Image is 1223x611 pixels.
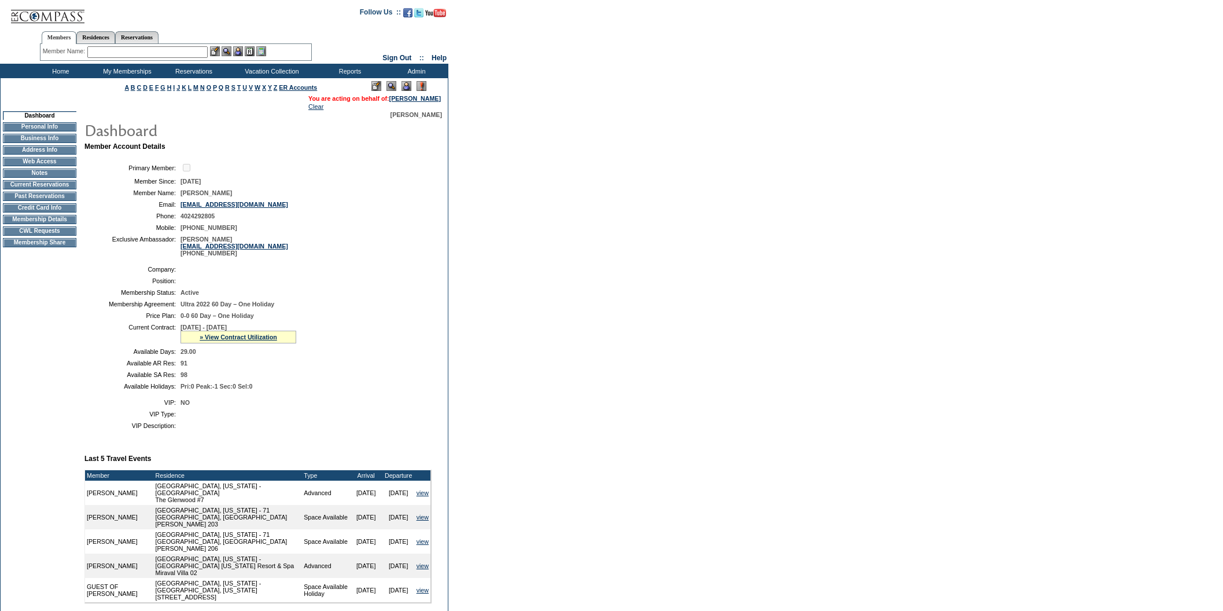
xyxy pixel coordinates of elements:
[3,145,76,155] td: Address Info
[382,64,448,78] td: Admin
[382,54,411,62] a: Sign Out
[89,162,176,173] td: Primary Member:
[42,31,77,44] a: Members
[417,562,429,569] a: view
[382,505,415,529] td: [DATE]
[279,84,317,91] a: ER Accounts
[256,46,266,56] img: b_calculator.gif
[85,470,154,481] td: Member
[167,84,172,91] a: H
[382,529,415,554] td: [DATE]
[417,587,429,594] a: view
[76,31,115,43] a: Residences
[180,371,187,378] span: 98
[350,554,382,578] td: [DATE]
[308,95,441,102] span: You are acting on behalf of:
[155,84,159,91] a: F
[89,236,176,257] td: Exclusive Ambassador:
[222,46,231,56] img: View
[3,226,76,236] td: CWL Requests
[193,84,198,91] a: M
[382,578,415,602] td: [DATE]
[207,84,211,91] a: O
[180,189,232,196] span: [PERSON_NAME]
[89,422,176,429] td: VIP Description:
[180,201,288,208] a: [EMAIL_ADDRESS][DOMAIN_NAME]
[350,529,382,554] td: [DATE]
[200,84,205,91] a: N
[84,455,151,463] b: Last 5 Travel Events
[350,578,382,602] td: [DATE]
[173,84,175,91] a: I
[180,178,201,185] span: [DATE]
[89,312,176,319] td: Price Plan:
[85,505,154,529] td: [PERSON_NAME]
[249,84,253,91] a: V
[188,84,191,91] a: L
[308,103,323,110] a: Clear
[302,470,349,481] td: Type
[89,360,176,367] td: Available AR Res:
[360,7,401,21] td: Follow Us ::
[89,277,176,284] td: Position:
[89,399,176,406] td: VIP:
[89,348,176,355] td: Available Days:
[160,84,165,91] a: G
[417,538,429,545] a: view
[131,84,135,91] a: B
[268,84,272,91] a: Y
[154,578,303,602] td: [GEOGRAPHIC_DATA], [US_STATE] - [GEOGRAPHIC_DATA], [US_STATE] [STREET_ADDRESS]
[154,481,303,505] td: [GEOGRAPHIC_DATA], [US_STATE] - [GEOGRAPHIC_DATA] The Glenwood #7
[89,266,176,273] td: Company:
[417,489,429,496] a: view
[417,514,429,521] a: view
[3,180,76,189] td: Current Reservations
[371,81,381,91] img: Edit Mode
[414,12,423,19] a: Follow us on Twitter
[89,189,176,196] td: Member Name:
[159,64,226,78] td: Reservations
[154,470,303,481] td: Residence
[417,81,426,91] img: Log Concern/Member Elevation
[302,481,349,505] td: Advanced
[382,554,415,578] td: [DATE]
[89,289,176,296] td: Membership Status:
[391,111,442,118] span: [PERSON_NAME]
[425,12,446,19] a: Subscribe to our YouTube Channel
[84,142,165,151] b: Member Account Details
[180,348,196,355] span: 29.00
[3,169,76,178] td: Notes
[403,8,412,17] img: Become our fan on Facebook
[219,84,223,91] a: Q
[3,215,76,224] td: Membership Details
[350,481,382,505] td: [DATE]
[85,578,154,602] td: GUEST OF [PERSON_NAME]
[176,84,180,91] a: J
[226,64,315,78] td: Vacation Collection
[255,84,260,91] a: W
[386,81,396,91] img: View Mode
[84,118,315,141] img: pgTtlDashboard.gif
[89,213,176,219] td: Phone:
[302,529,349,554] td: Space Available
[432,54,447,62] a: Help
[89,201,176,208] td: Email:
[3,111,76,120] td: Dashboard
[233,46,243,56] img: Impersonate
[85,554,154,578] td: [PERSON_NAME]
[180,289,199,296] span: Active
[225,84,230,91] a: R
[210,46,220,56] img: b_edit.gif
[154,529,303,554] td: [GEOGRAPHIC_DATA], [US_STATE] - 71 [GEOGRAPHIC_DATA], [GEOGRAPHIC_DATA] [PERSON_NAME] 206
[89,224,176,231] td: Mobile:
[200,334,277,341] a: » View Contract Utilization
[180,243,288,250] a: [EMAIL_ADDRESS][DOMAIN_NAME]
[89,324,176,343] td: Current Contract:
[115,31,159,43] a: Reservations
[154,554,303,578] td: [GEOGRAPHIC_DATA], [US_STATE] - [GEOGRAPHIC_DATA] [US_STATE] Resort & Spa Miraval Villa 02
[3,122,76,131] td: Personal Info
[89,383,176,390] td: Available Holidays:
[3,238,76,247] td: Membership Share
[180,324,227,331] span: [DATE] - [DATE]
[149,84,153,91] a: E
